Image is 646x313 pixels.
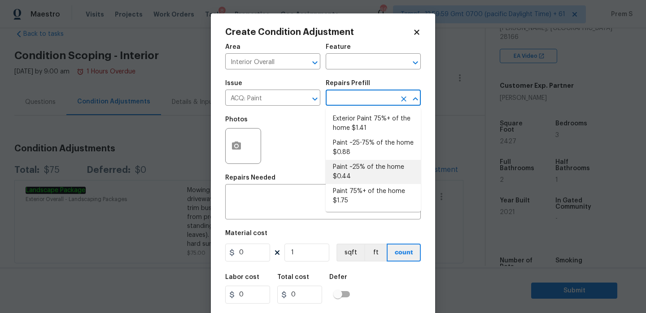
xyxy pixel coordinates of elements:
button: Clear [397,93,410,105]
h5: Issue [225,80,242,86]
h5: Total cost [277,274,309,280]
li: Paint ~25% of the home $0.44 [326,160,421,184]
li: Paint 75%+ of the home $1.75 [326,184,421,208]
h5: Material cost [225,230,267,236]
button: ft [364,244,387,262]
button: count [387,244,421,262]
h5: Feature [326,44,351,50]
li: Exterior Paint 75%+ of the home $1.41 [326,111,421,136]
button: Open [409,56,422,69]
h5: Photos [225,116,248,123]
button: Close [409,93,422,105]
h5: Area [225,44,240,50]
h5: Repairs Needed [225,175,275,181]
li: Paint ~25-75% of the home $0.88 [326,136,421,160]
h5: Defer [329,274,347,280]
h5: Labor cost [225,274,259,280]
h5: Repairs Prefill [326,80,370,86]
button: Open [309,56,321,69]
h2: Create Condition Adjustment [225,28,413,37]
button: sqft [336,244,364,262]
button: Open [309,93,321,105]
